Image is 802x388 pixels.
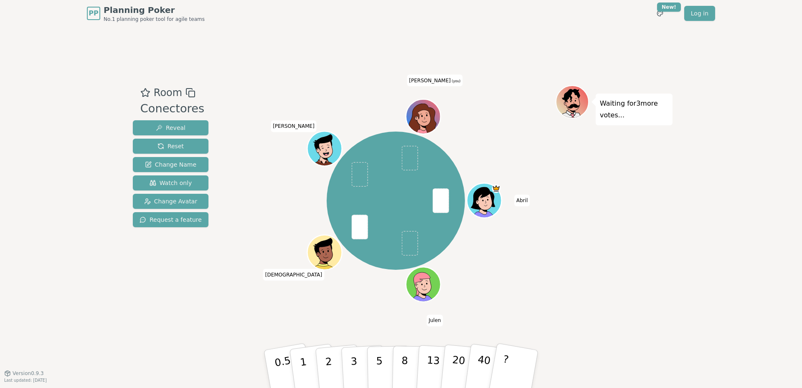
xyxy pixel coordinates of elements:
span: Reset [157,142,184,150]
button: Add as favourite [140,85,150,100]
span: Watch only [150,179,192,187]
span: Planning Poker [104,4,205,16]
button: Change Name [133,157,208,172]
span: Click to change your name [514,195,530,206]
button: Request a feature [133,212,208,227]
span: Room [154,85,182,100]
span: PP [89,8,98,18]
span: Click to change your name [426,315,443,327]
div: New! [657,3,681,12]
button: Watch only [133,175,208,190]
button: Reset [133,139,208,154]
span: Version 0.9.3 [13,370,44,377]
button: Click to change your avatar [407,100,439,133]
span: Change Name [145,160,196,169]
div: Conectores [140,100,204,117]
span: Request a feature [140,216,202,224]
span: Last updated: [DATE] [4,378,47,383]
span: Reveal [156,124,185,132]
button: New! [652,6,667,21]
button: Version0.9.3 [4,370,44,377]
span: Abril is the host [492,184,500,193]
span: Click to change your name [271,121,317,132]
button: Reveal [133,120,208,135]
p: Waiting for 3 more votes... [600,98,668,121]
a: Log in [684,6,715,21]
a: PPPlanning PokerNo.1 planning poker tool for agile teams [87,4,205,23]
span: No.1 planning poker tool for agile teams [104,16,205,23]
span: (you) [451,79,461,83]
span: Change Avatar [144,197,198,205]
span: Click to change your name [407,75,462,86]
button: Change Avatar [133,194,208,209]
span: Click to change your name [263,269,324,281]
